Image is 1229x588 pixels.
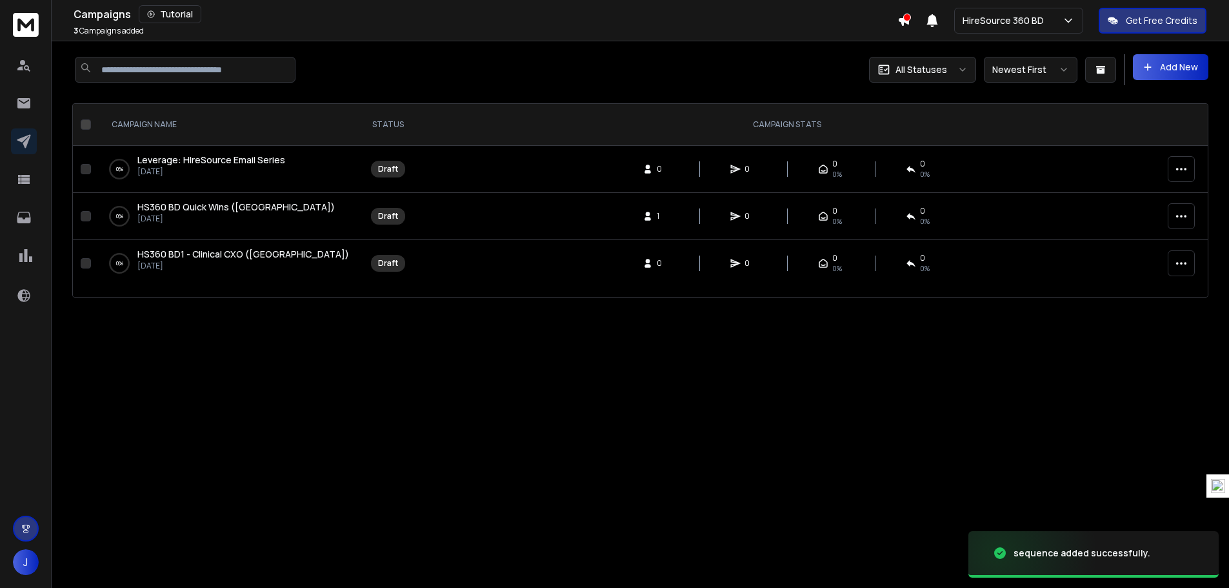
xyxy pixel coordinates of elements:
[378,164,398,174] div: Draft
[137,201,335,214] a: HS360 BD Quick Wins ([GEOGRAPHIC_DATA])
[137,167,285,177] p: [DATE]
[920,206,925,216] span: 0
[920,253,925,263] span: 0
[378,258,398,269] div: Draft
[13,549,39,575] button: J
[116,257,123,270] p: 0 %
[137,248,349,260] span: HS360 BD1 - Clinical CXO ([GEOGRAPHIC_DATA])
[96,240,362,287] td: 0%HS360 BD1 - Clinical CXO ([GEOGRAPHIC_DATA])[DATE]
[1126,14,1197,27] p: Get Free Credits
[657,164,670,174] span: 0
[137,214,335,224] p: [DATE]
[832,216,842,227] span: 0%
[96,104,362,146] th: CAMPAIGN NAME
[744,211,757,221] span: 0
[116,163,123,176] p: 0 %
[920,159,925,169] span: 0
[74,26,144,36] p: Campaigns added
[832,253,837,263] span: 0
[96,193,362,240] td: 0%HS360 BD Quick Wins ([GEOGRAPHIC_DATA])[DATE]
[657,211,670,221] span: 1
[920,169,930,179] span: 0%
[744,258,757,269] span: 0
[116,210,123,223] p: 0 %
[895,63,947,76] p: All Statuses
[96,146,362,193] td: 0%Leverage: HIreSource Email Series[DATE]
[1014,547,1150,560] div: sequence added successfully.
[74,25,78,36] span: 3
[414,104,1160,146] th: CAMPAIGN STATS
[984,57,1077,83] button: Newest First
[137,261,349,271] p: [DATE]
[832,206,837,216] span: 0
[137,248,349,261] a: HS360 BD1 - Clinical CXO ([GEOGRAPHIC_DATA])
[832,159,837,169] span: 0
[137,154,285,167] a: Leverage: HIreSource Email Series
[378,211,398,221] div: Draft
[920,216,930,227] span: 0%
[1099,8,1206,34] button: Get Free Credits
[920,263,930,274] span: 0%
[744,164,757,174] span: 0
[832,169,842,179] span: 0%
[137,201,335,213] span: HS360 BD Quick Wins ([GEOGRAPHIC_DATA])
[74,5,897,23] div: Campaigns
[832,263,842,274] span: 0%
[1133,54,1208,80] button: Add New
[963,14,1049,27] p: HireSource 360 BD
[657,258,670,269] span: 0
[362,104,414,146] th: STATUS
[139,5,201,23] button: Tutorial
